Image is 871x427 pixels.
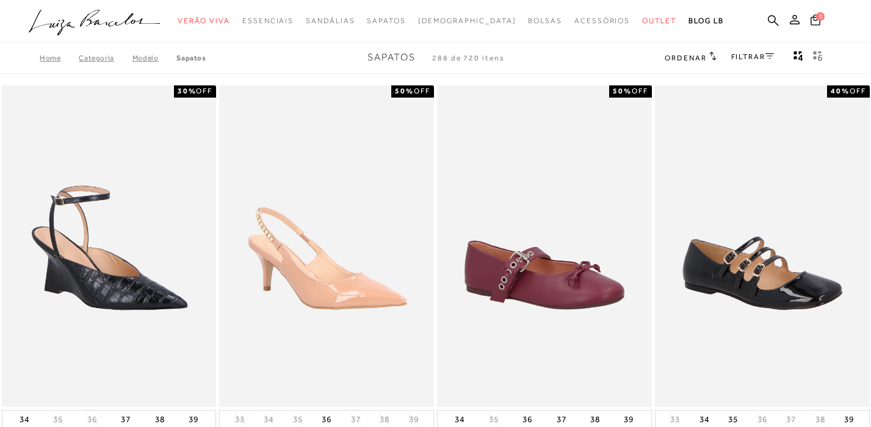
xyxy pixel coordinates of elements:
[809,50,826,66] button: gridText6Desc
[376,414,393,425] button: 38
[656,87,869,406] img: SAPATILHA MARYJANE MULTI TIRAS EM VERNIZ PRETO
[613,87,632,95] strong: 50%
[367,10,405,32] a: noSubCategoriesText
[395,87,414,95] strong: 50%
[528,16,562,25] span: Bolsas
[812,414,829,425] button: 38
[418,16,516,25] span: [DEMOGRAPHIC_DATA]
[656,87,869,406] a: SAPATILHA MARYJANE MULTI TIRAS EM VERNIZ PRETO SAPATILHA MARYJANE MULTI TIRAS EM VERNIZ PRETO
[306,16,355,25] span: Sandálias
[485,414,502,425] button: 35
[347,414,364,425] button: 37
[574,16,630,25] span: Acessórios
[432,54,505,62] span: 288 de 720 itens
[132,54,177,62] a: Modelo
[665,54,706,62] span: Ordenar
[3,87,215,406] a: SCARPIN SLINGBACK EM COURO CROCO PRETO E SALTO ANABELA SCARPIN SLINGBACK EM COURO CROCO PRETO E S...
[528,10,562,32] a: noSubCategoriesText
[220,87,433,406] img: SCARPIN SLINGBACK SALTO MÉDIO EM VERNIZ BEGE ROUGE COM PIRÂMIDES
[574,10,630,32] a: noSubCategoriesText
[632,87,648,95] span: OFF
[438,87,651,406] img: SAPATILHA MARY JANE EM COURO MARSALA COM TIRA DE ILHOSES
[850,87,866,95] span: OFF
[49,414,67,425] button: 35
[754,414,771,425] button: 36
[306,10,355,32] a: noSubCategoriesText
[731,52,774,61] a: FILTRAR
[178,87,197,95] strong: 30%
[688,10,724,32] a: BLOG LB
[367,16,405,25] span: Sapatos
[790,50,807,66] button: Mostrar 4 produtos por linha
[414,87,430,95] span: OFF
[196,87,212,95] span: OFF
[260,414,277,425] button: 34
[807,13,824,30] button: 0
[220,87,433,406] a: SCARPIN SLINGBACK SALTO MÉDIO EM VERNIZ BEGE ROUGE COM PIRÂMIDES SCARPIN SLINGBACK SALTO MÉDIO EM...
[40,54,79,62] a: Home
[367,52,416,63] span: Sapatos
[642,16,676,25] span: Outlet
[289,414,306,425] button: 35
[231,414,248,425] button: 33
[418,10,516,32] a: noSubCategoriesText
[782,414,800,425] button: 37
[176,54,206,62] a: Sapatos
[84,414,101,425] button: 36
[242,16,294,25] span: Essenciais
[3,87,215,406] img: SCARPIN SLINGBACK EM COURO CROCO PRETO E SALTO ANABELA
[816,12,825,21] span: 0
[405,414,422,425] button: 39
[831,87,850,95] strong: 40%
[667,414,684,425] button: 33
[79,54,132,62] a: Categoria
[178,16,230,25] span: Verão Viva
[688,16,724,25] span: BLOG LB
[178,10,230,32] a: noSubCategoriesText
[642,10,676,32] a: noSubCategoriesText
[438,87,651,406] a: SAPATILHA MARY JANE EM COURO MARSALA COM TIRA DE ILHOSES SAPATILHA MARY JANE EM COURO MARSALA COM...
[242,10,294,32] a: noSubCategoriesText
